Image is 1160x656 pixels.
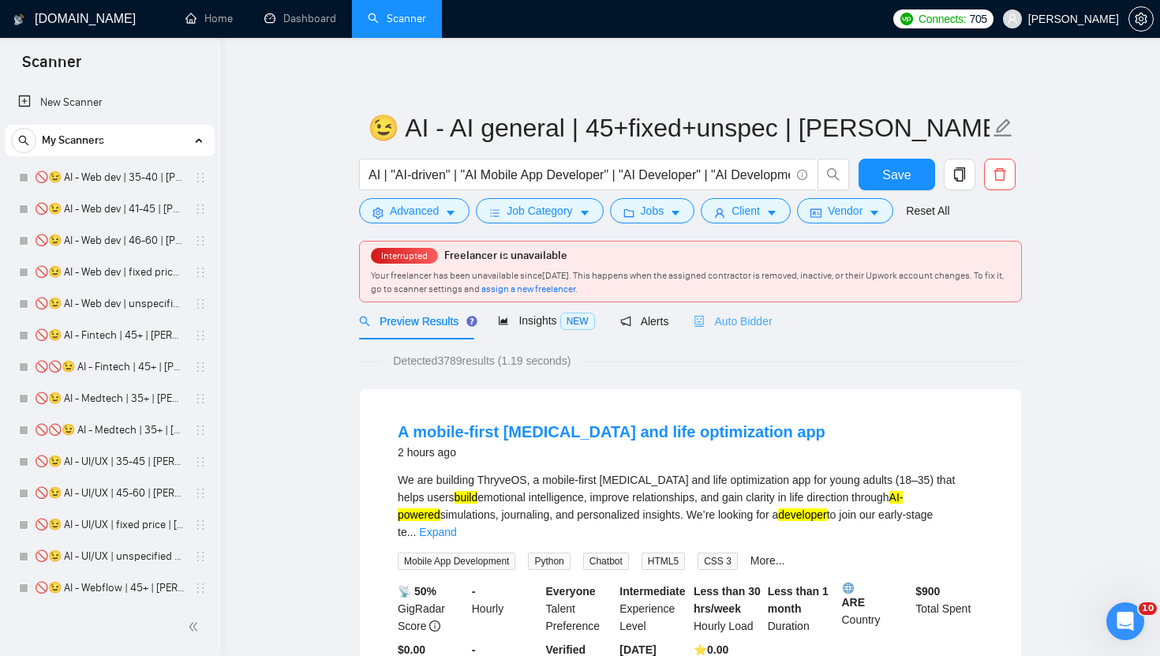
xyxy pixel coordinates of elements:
[839,583,913,635] div: Country
[419,526,456,538] a: Expand
[945,167,975,182] span: copy
[382,352,582,369] span: Detected 3789 results (1.19 seconds)
[583,553,629,570] span: Chatbot
[13,7,24,32] img: logo
[194,582,207,594] span: holder
[35,478,185,509] a: 🚫😉 AI - UI/UX | 45-60 | [PERSON_NAME]
[915,585,940,598] b: $ 900
[398,423,825,440] a: A mobile-first [MEDICAL_DATA] and life optimization app
[194,234,207,247] span: holder
[35,320,185,351] a: 🚫😉 AI - Fintech | 45+ | [PERSON_NAME]
[372,207,384,219] span: setting
[546,643,586,656] b: Verified
[371,270,1004,294] span: Your freelancer has been unavailable since [DATE] . This happens when the assigned contractor is ...
[264,12,336,25] a: dashboardDashboard
[465,314,479,328] div: Tooltip anchor
[390,202,439,219] span: Advanced
[560,313,595,330] span: NEW
[369,165,790,185] input: Search Freelance Jobs...
[765,583,839,635] div: Duration
[1106,602,1144,640] iframe: Intercom live chat
[1139,602,1157,615] span: 10
[732,202,760,219] span: Client
[42,125,104,156] span: My Scanners
[35,414,185,446] a: 🚫🚫😉 AI - Medtech | 35+ | [PERSON_NAME]
[194,266,207,279] span: holder
[398,443,825,462] div: 2 hours ago
[35,446,185,478] a: 🚫😉 AI - UI/UX | 35-45 | [PERSON_NAME]
[694,315,772,328] span: Auto Bidder
[35,572,185,604] a: 🚫😉 AI - Webflow | 45+ | [PERSON_NAME]
[778,508,827,521] mark: developer
[797,170,807,180] span: info-circle
[481,283,575,294] span: assign a new freelancer
[985,167,1015,182] span: delete
[750,554,785,567] a: More...
[619,643,656,656] b: [DATE]
[12,135,36,146] span: search
[35,351,185,383] a: 🚫🚫😉 AI - Fintech | 45+ | [PERSON_NAME]
[993,118,1013,138] span: edit
[6,87,215,118] li: New Scanner
[469,583,543,635] div: Hourly
[984,159,1016,190] button: delete
[368,108,990,148] input: Scanner name...
[642,553,685,570] span: HTML5
[472,585,476,598] b: -
[395,583,469,635] div: GigRadar Score
[641,202,664,219] span: Jobs
[810,207,821,219] span: idcard
[623,207,634,219] span: folder
[359,316,370,327] span: search
[476,198,603,223] button: barsJob Categorycaret-down
[472,643,476,656] b: -
[398,471,983,541] div: We are building ThryveOS, a mobile-first [MEDICAL_DATA] and life optimization app for young adult...
[359,315,473,328] span: Preview Results
[546,585,596,598] b: Everyone
[35,541,185,572] a: 🚫😉 AI - UI/UX | unspecified budget | [PERSON_NAME]
[35,383,185,414] a: 🚫😉 AI - Medtech | 35+ | [PERSON_NAME]
[842,583,910,609] b: ARE
[9,51,94,84] span: Scanner
[766,207,777,219] span: caret-down
[398,553,515,570] span: Mobile App Development
[398,643,425,656] b: $0.00
[818,167,848,182] span: search
[498,315,509,326] span: area-chart
[489,207,500,219] span: bars
[579,207,590,219] span: caret-down
[194,519,207,531] span: holder
[194,455,207,468] span: holder
[194,424,207,437] span: holder
[818,159,849,190] button: search
[194,361,207,373] span: holder
[444,249,567,262] span: Freelancer is unavailable
[906,202,949,219] a: Reset All
[919,10,966,28] span: Connects:
[359,198,470,223] button: settingAdvancedcaret-down
[445,207,456,219] span: caret-down
[194,203,207,216] span: holder
[35,509,185,541] a: 🚫😉 AI - UI/UX | fixed price | [PERSON_NAME]
[694,585,761,615] b: Less than 30 hrs/week
[1007,13,1018,24] span: user
[35,193,185,225] a: 🚫😉 AI - Web dev | 41-45 | [PERSON_NAME]
[35,225,185,257] a: 🚫😉 AI - Web dev | 46-60 | [PERSON_NAME]
[1129,13,1153,25] span: setting
[616,583,690,635] div: Experience Level
[828,202,863,219] span: Vendor
[694,643,728,656] b: ⭐️ 0.00
[429,620,440,632] span: info-circle
[912,583,986,635] div: Total Spent
[507,202,572,219] span: Job Category
[714,207,725,219] span: user
[376,250,432,261] span: Interrupted
[620,316,631,327] span: notification
[698,553,738,570] span: CSS 3
[398,585,436,598] b: 📡 50%
[610,198,695,223] button: folderJobscaret-down
[407,526,417,538] span: ...
[701,198,791,223] button: userClientcaret-down
[35,288,185,320] a: 🚫😉 AI - Web dev | unspecified budget | [PERSON_NAME]
[498,314,594,327] span: Insights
